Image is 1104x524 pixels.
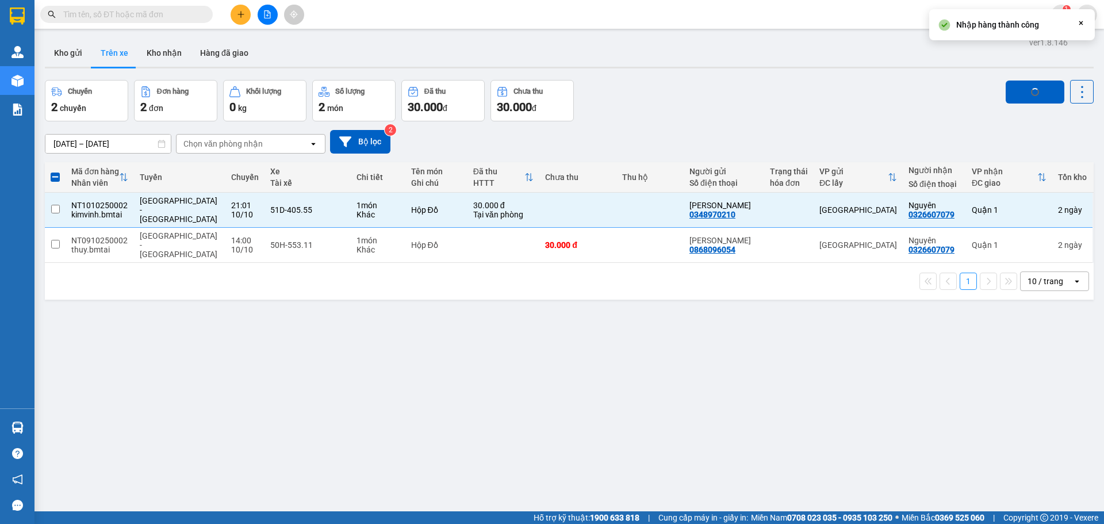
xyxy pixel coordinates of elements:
button: Bộ lọc [330,130,390,154]
button: Hàng đã giao [191,39,258,67]
div: Chuyến [68,87,92,95]
span: ⚪️ [895,515,899,520]
th: Toggle SortBy [66,162,134,193]
svg: open [1072,277,1082,286]
div: Tồn kho [1058,173,1087,182]
div: thuy.bmtai [71,245,128,254]
div: Hộp Đồ [411,205,462,215]
img: warehouse-icon [11,422,24,434]
div: NT0910250002 [71,236,128,245]
button: aim [284,5,304,25]
img: warehouse-icon [11,46,24,58]
div: hóa đơn [770,178,808,188]
span: [GEOGRAPHIC_DATA] - [GEOGRAPHIC_DATA] [140,231,217,259]
div: Ghi chú [411,178,462,188]
div: Xe [270,167,345,176]
div: Chi tiết [356,173,399,182]
img: solution-icon [11,104,24,116]
span: question-circle [12,448,23,459]
span: đơn [149,104,163,113]
span: huyhoang.bmtai [966,7,1051,21]
div: 14:00 [231,236,259,245]
span: plus [237,10,245,18]
span: Cung cấp máy in - giấy in: [658,511,748,524]
th: Toggle SortBy [814,162,903,193]
div: VP nhận [972,167,1037,176]
div: Nhập hàng thành công [956,18,1039,31]
li: VP [GEOGRAPHIC_DATA] [6,49,79,87]
span: đ [532,104,536,113]
div: Đã thu [473,167,524,176]
div: 21:01 [231,201,259,210]
div: 0868096054 [689,245,735,254]
div: Thanh Ngân [689,236,758,245]
div: Nguyên [908,236,960,245]
div: Tuyến [140,173,220,182]
svg: Close [1076,18,1086,28]
button: Số lượng2món [312,80,396,121]
div: Chưa thu [545,173,611,182]
span: ngày [1064,240,1082,250]
span: message [12,500,23,511]
div: Đơn hàng [157,87,189,95]
div: VP gửi [819,167,888,176]
button: Khối lượng0kg [223,80,306,121]
sup: 1 [1063,5,1071,13]
span: 30.000 [408,100,443,114]
span: Miền Nam [751,511,892,524]
th: Toggle SortBy [467,162,539,193]
span: notification [12,474,23,485]
button: Trên xe [91,39,137,67]
div: Quận 1 [972,205,1046,215]
svg: open [309,139,318,148]
span: file-add [263,10,271,18]
div: 30.000 đ [473,201,534,210]
div: 30.000 đ [545,240,611,250]
div: NT1010250002 [71,201,128,210]
span: món [327,104,343,113]
span: 2 [51,100,57,114]
sup: 2 [385,124,396,136]
button: Kho gửi [45,39,91,67]
button: Đã thu30.000đ [401,80,485,121]
strong: 0708 023 035 - 0935 103 250 [787,513,892,522]
div: 50H-553.11 [270,240,345,250]
div: Số lượng [335,87,365,95]
div: Mã đơn hàng [71,167,119,176]
span: ngày [1064,205,1082,215]
button: 1 [960,273,977,290]
span: 30.000 [497,100,532,114]
div: Người gửi [689,167,758,176]
button: Chuyến2chuyến [45,80,128,121]
div: Thanh Trúc [689,201,758,210]
div: 2 [1058,205,1087,215]
div: Hộp Đồ [411,240,462,250]
div: Nguyên [908,201,960,210]
div: Quận 1 [972,240,1046,250]
span: Miền Bắc [902,511,984,524]
div: 0326607079 [908,245,954,254]
span: đ [443,104,447,113]
strong: 1900 633 818 [590,513,639,522]
input: Select a date range. [45,135,171,153]
div: kimvinh.bmtai [71,210,128,219]
button: file-add [258,5,278,25]
div: 10/10 [231,245,259,254]
div: Số điện thoại [908,179,960,189]
button: caret-down [1077,5,1097,25]
img: logo-vxr [10,7,25,25]
div: 0348970210 [689,210,735,219]
img: warehouse-icon [11,75,24,87]
th: Toggle SortBy [966,162,1052,193]
div: Thu hộ [622,173,678,182]
div: Tại văn phòng [473,210,534,219]
div: [GEOGRAPHIC_DATA] [819,205,897,215]
div: Số điện thoại [689,178,758,188]
div: Khác [356,210,399,219]
div: Chưa thu [513,87,543,95]
span: search [48,10,56,18]
span: 1 [1064,5,1068,13]
span: 2 [319,100,325,114]
div: 1 món [356,201,399,210]
span: copyright [1040,514,1048,522]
